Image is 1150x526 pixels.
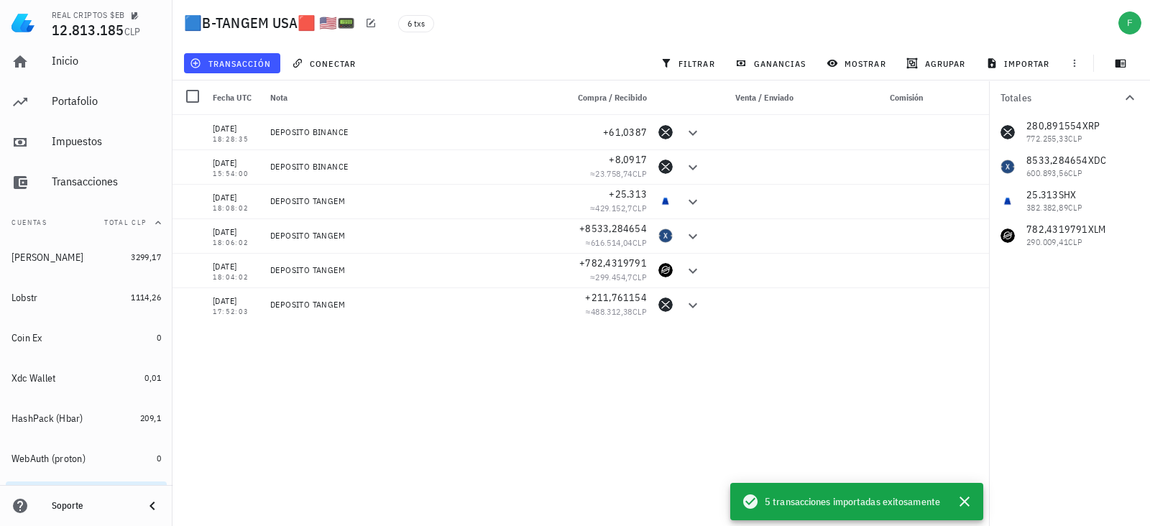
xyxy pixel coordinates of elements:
[658,125,673,139] div: XRP-icon
[6,165,167,200] a: Transacciones
[590,168,647,179] span: ≈
[213,190,259,205] div: [DATE]
[207,80,264,115] div: Fecha UTC
[658,297,673,312] div: XRP-icon
[6,441,167,476] a: WebAuth (proton) 0
[6,45,167,79] a: Inicio
[52,9,124,21] div: REAL CRIPTOS $EB
[124,25,141,38] span: CLP
[144,372,161,383] span: 0,01
[561,80,653,115] div: Compra / Recibido
[11,332,42,344] div: Coin Ex
[591,306,632,317] span: 488.312,38
[989,80,1150,115] button: Totales
[11,453,86,465] div: WebAuth (proton)
[131,252,161,262] span: 3299,17
[184,53,280,73] button: transacción
[1118,11,1141,34] div: avatar
[578,92,647,103] span: Compra / Recibido
[595,203,632,213] span: 429.152,7
[585,291,647,304] span: +211,761154
[213,308,259,315] div: 17:52:03
[52,94,161,108] div: Portafolio
[579,222,647,235] span: +8533,284654
[11,252,83,264] div: [PERSON_NAME]
[184,11,361,34] h1: 🟦B-TANGEM USA🟥 🇺🇸📟
[213,274,259,281] div: 18:04:02
[980,53,1059,73] button: importar
[595,168,632,179] span: 23.758,74
[658,160,673,174] div: XRP-icon
[707,80,799,115] div: Venta / Enviado
[193,57,271,69] span: transacción
[901,53,974,73] button: agrupar
[632,203,647,213] span: CLP
[590,203,647,213] span: ≈
[825,80,929,115] div: Comisión
[909,57,965,69] span: agrupar
[632,272,647,282] span: CLP
[632,237,647,248] span: CLP
[586,306,647,317] span: ≈
[270,126,555,138] div: DEPOSITO BINANCE
[586,237,647,248] span: ≈
[157,332,161,343] span: 0
[6,401,167,435] a: HashPack (Hbar) 209,1
[270,195,555,207] div: DEPOSITO TANGEM
[52,134,161,148] div: Impuestos
[821,53,895,73] button: mostrar
[829,57,886,69] span: mostrar
[6,85,167,119] a: Portafolio
[663,57,715,69] span: filtrar
[157,453,161,463] span: 0
[632,168,647,179] span: CLP
[140,412,161,423] span: 209,1
[11,11,34,34] img: LedgiFi
[295,57,356,69] span: conectar
[52,54,161,68] div: Inicio
[6,206,167,240] button: CuentasTotal CLP
[765,494,940,509] span: 5 transacciones importadas exitosamente
[270,299,555,310] div: DEPOSITO TANGEM
[735,92,793,103] span: Venta / Enviado
[595,272,632,282] span: 299.454,7
[213,225,259,239] div: [DATE]
[655,53,724,73] button: filtrar
[131,292,161,303] span: 1114,26
[270,92,287,103] span: Nota
[213,239,259,246] div: 18:06:02
[6,125,167,160] a: Impuestos
[408,16,425,32] span: 6 txs
[590,272,647,282] span: ≈
[11,292,38,304] div: Lobstr
[11,372,56,384] div: Xdc Wallet
[609,153,647,166] span: +8,0917
[11,412,83,425] div: HashPack (Hbar)
[270,230,555,241] div: DEPOSITO TANGEM
[52,175,161,188] div: Transacciones
[213,259,259,274] div: [DATE]
[632,306,647,317] span: CLP
[286,53,365,73] button: conectar
[6,280,167,315] a: Lobstr 1114,26
[6,361,167,395] a: Xdc Wallet 0,01
[609,188,647,200] span: +25.313
[579,257,647,269] span: +782,4319791
[603,126,647,139] span: +61,0387
[104,218,147,227] span: Total CLP
[213,92,252,103] span: Fecha UTC
[213,294,259,308] div: [DATE]
[6,320,167,355] a: Coin Ex 0
[1000,93,1121,103] div: Totales
[52,20,124,40] span: 12.813.185
[989,57,1050,69] span: importar
[264,80,561,115] div: Nota
[52,500,132,512] div: Soporte
[213,156,259,170] div: [DATE]
[591,237,632,248] span: 616.514,04
[213,136,259,143] div: 18:28:35
[658,229,673,243] div: XDC-icon
[738,57,806,69] span: ganancias
[658,194,673,208] div: SHX-icon
[270,161,555,172] div: DEPOSITO BINANCE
